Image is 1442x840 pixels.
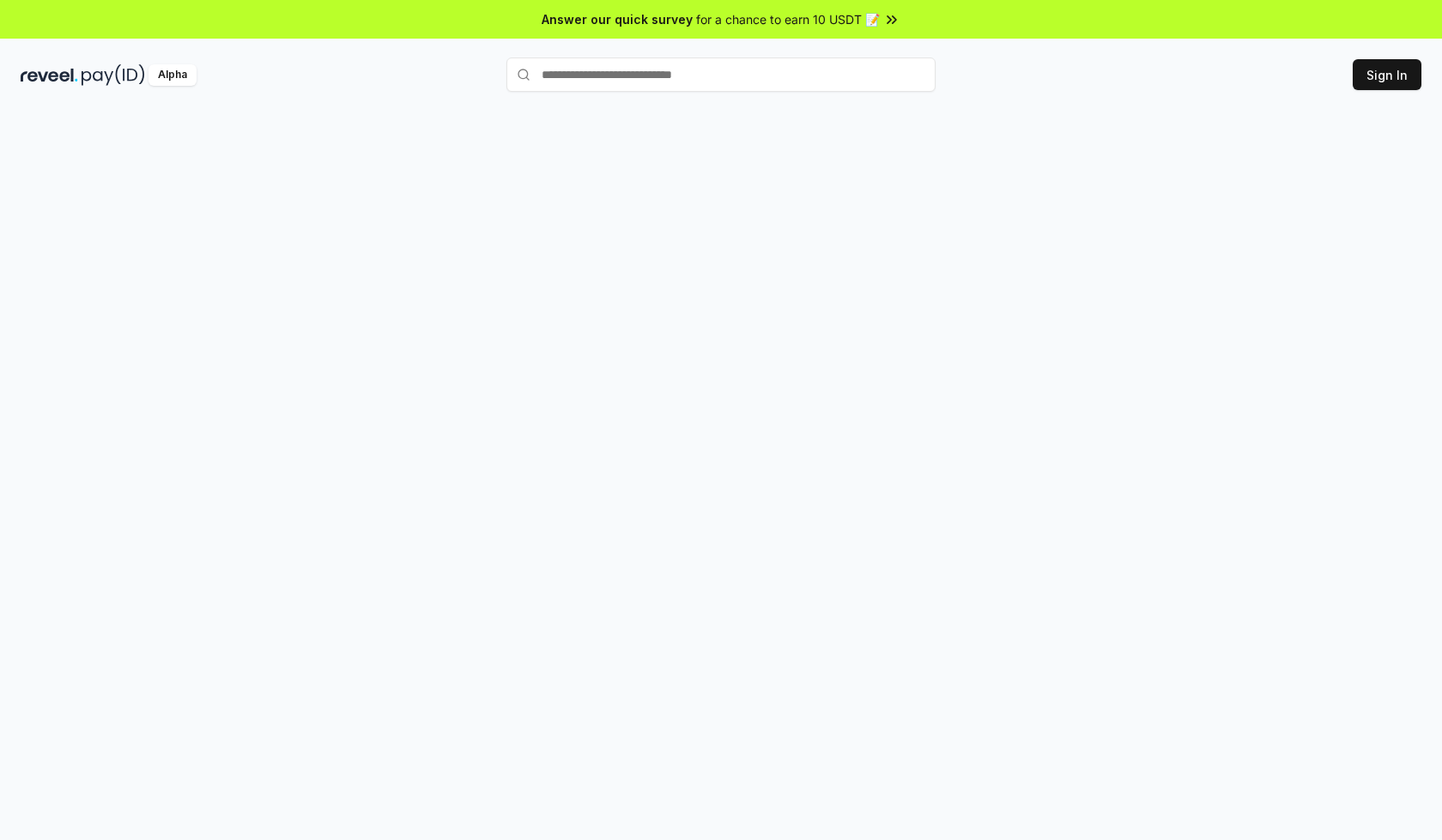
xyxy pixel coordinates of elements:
[21,64,78,86] img: reveel_dark
[82,64,145,86] img: pay_id
[696,10,880,28] span: for a chance to earn 10 USDT 📝
[148,64,197,86] div: Alpha
[542,10,693,28] span: Answer our quick survey
[1353,59,1421,90] button: Sign In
